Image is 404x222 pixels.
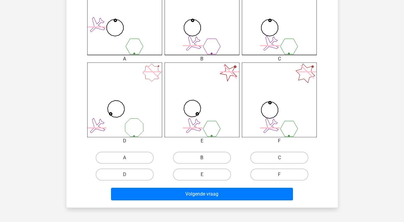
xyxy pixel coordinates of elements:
[173,152,231,164] label: B
[237,55,321,62] div: C
[250,152,308,164] label: C
[173,169,231,181] label: E
[237,137,321,144] div: F
[111,188,293,200] button: Volgende vraag
[160,137,244,144] div: E
[250,169,308,181] label: F
[160,55,244,62] div: B
[96,169,154,181] label: D
[83,55,167,62] div: A
[96,152,154,164] label: A
[83,137,167,144] div: D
